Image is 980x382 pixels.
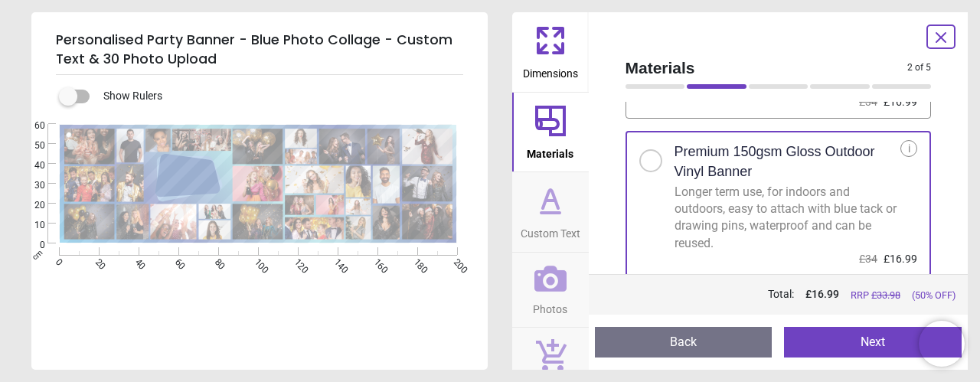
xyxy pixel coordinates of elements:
[16,199,45,212] span: 20
[512,93,589,172] button: Materials
[859,96,877,108] span: £34
[675,184,901,253] div: Longer term use, for indoors and outdoors, easy to attach with blue tack or drawing pins, waterpr...
[512,12,589,92] button: Dimensions
[812,288,839,300] span: 16.99
[851,289,900,302] span: RRP
[16,119,45,132] span: 60
[16,179,45,192] span: 30
[624,287,956,302] div: Total:
[884,96,917,108] span: £16.99
[871,289,900,301] span: £ 33.98
[675,142,901,181] h2: Premium 150gsm Gloss Outdoor Vinyl Banner
[900,140,917,157] div: i
[919,321,965,367] iframe: Brevo live chat
[884,253,917,265] span: £16.99
[512,172,589,252] button: Custom Text
[16,159,45,172] span: 40
[16,239,45,252] span: 0
[784,327,962,358] button: Next
[523,59,578,82] span: Dimensions
[68,87,488,106] div: Show Rulers
[907,61,931,74] span: 2 of 5
[16,219,45,232] span: 10
[595,327,773,358] button: Back
[512,253,589,328] button: Photos
[859,253,877,265] span: £34
[912,289,955,302] span: (50% OFF)
[626,57,908,79] span: Materials
[805,287,839,302] span: £
[56,24,463,75] h5: Personalised Party Banner - Blue Photo Collage - Custom Text & 30 Photo Upload
[521,219,580,242] span: Custom Text
[16,139,45,152] span: 50
[533,295,567,318] span: Photos
[527,139,573,162] span: Materials
[30,248,44,262] span: cm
